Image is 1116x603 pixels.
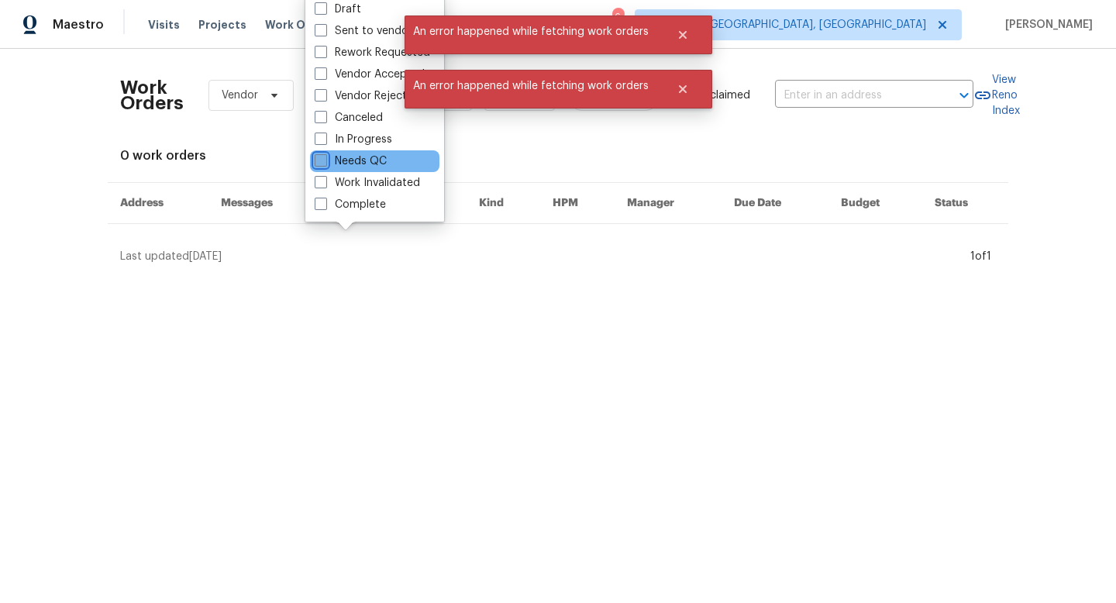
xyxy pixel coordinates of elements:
[722,183,828,224] th: Due Date
[540,183,615,224] th: HPM
[648,17,926,33] span: [US_STATE][GEOGRAPHIC_DATA], [GEOGRAPHIC_DATA]
[697,88,750,104] span: Unclaimed
[120,80,184,111] h2: Work Orders
[315,110,383,126] label: Canceled
[53,17,104,33] span: Maestro
[208,183,322,224] th: Messages
[198,17,246,33] span: Projects
[315,153,387,169] label: Needs QC
[612,9,623,25] div: 6
[970,249,991,264] div: 1 of 1
[999,17,1093,33] span: [PERSON_NAME]
[315,2,361,17] label: Draft
[657,19,708,50] button: Close
[467,183,540,224] th: Kind
[315,67,425,82] label: Vendor Accepted
[315,23,412,39] label: Sent to vendor
[189,251,222,262] span: [DATE]
[222,88,258,103] span: Vendor
[265,17,336,33] span: Work Orders
[315,45,430,60] label: Rework Requested
[120,249,966,264] div: Last updated
[315,88,420,104] label: Vendor Rejected
[148,17,180,33] span: Visits
[973,72,1020,119] a: View Reno Index
[922,183,1008,224] th: Status
[657,74,708,105] button: Close
[405,16,657,48] span: An error happened while fetching work orders
[120,148,996,164] div: 0 work orders
[405,70,657,102] span: An error happened while fetching work orders
[953,84,975,106] button: Open
[828,183,922,224] th: Budget
[108,183,208,224] th: Address
[615,183,722,224] th: Manager
[775,84,930,108] input: Enter in an address
[315,132,392,147] label: In Progress
[315,175,420,191] label: Work Invalidated
[315,197,386,212] label: Complete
